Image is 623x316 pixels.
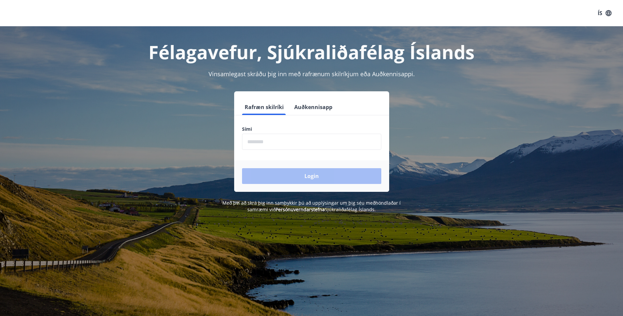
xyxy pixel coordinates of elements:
a: Persónuverndarstefna [276,206,325,213]
span: Með því að skrá þig inn samþykkir þú að upplýsingar um þig séu meðhöndlaðar í samræmi við Sjúkral... [222,200,401,213]
button: Rafræn skilríki [242,99,286,115]
label: Sími [242,126,381,132]
button: ÍS [594,7,615,19]
span: Vinsamlegast skráðu þig inn með rafrænum skilríkjum eða Auðkennisappi. [209,70,415,78]
button: Auðkennisapp [292,99,335,115]
h1: Félagavefur, Sjúkraliðafélag Íslands [83,39,540,64]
